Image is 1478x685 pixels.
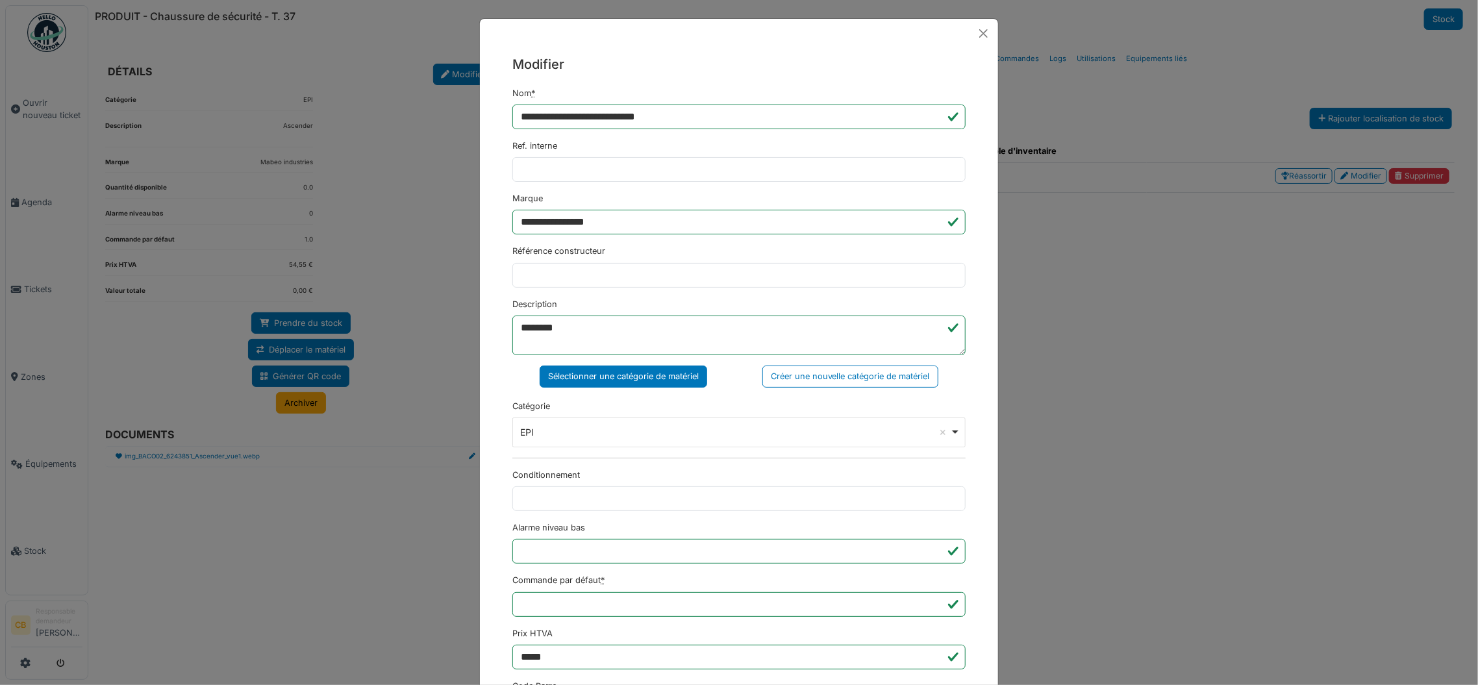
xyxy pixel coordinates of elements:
label: Ref. interne [512,140,557,152]
label: Commande par défaut [512,574,605,586]
abbr: Requis [531,88,535,98]
label: Description [512,298,557,310]
label: Marque [512,192,543,205]
label: Nom [512,87,535,99]
abbr: Requis [601,575,605,585]
label: Prix HTVA [512,627,553,640]
div: Sélectionner une catégorie de matériel [540,366,707,387]
div: Créer une nouvelle catégorie de matériel [762,366,938,387]
label: Conditionnement [512,469,580,481]
h5: Modifier [512,55,966,74]
div: EPI [521,425,950,439]
label: Catégorie [512,400,550,412]
label: Alarme niveau bas [512,521,585,534]
button: Close [974,24,993,43]
button: Remove item: '741' [936,426,949,439]
label: Référence constructeur [512,245,605,257]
